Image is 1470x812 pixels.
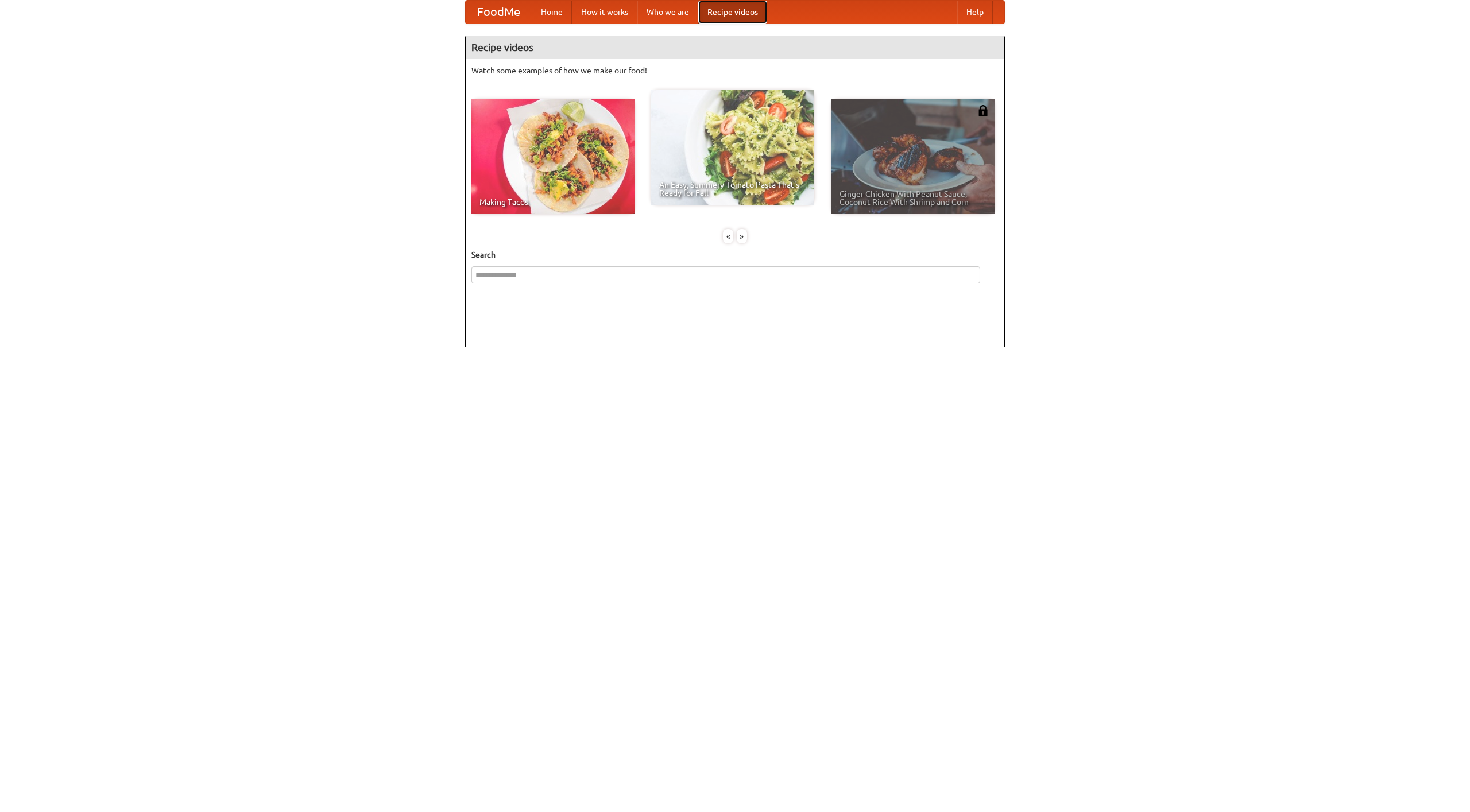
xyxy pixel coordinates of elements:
div: « [723,229,733,243]
h4: Recipe videos [466,36,1004,59]
span: Making Tacos [479,198,626,206]
a: An Easy, Summery Tomato Pasta That's Ready for Fall [651,90,814,205]
a: How it works [572,1,637,24]
div: » [737,229,747,243]
a: Recipe videos [698,1,767,24]
span: An Easy, Summery Tomato Pasta That's Ready for Fall [659,181,806,197]
a: Who we are [637,1,698,24]
p: Watch some examples of how we make our food! [471,65,999,76]
a: Home [532,1,572,24]
h5: Search [471,249,999,261]
a: Help [957,1,993,24]
img: 483408.png [977,105,989,116]
a: FoodMe [466,1,532,24]
a: Making Tacos [471,99,635,214]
